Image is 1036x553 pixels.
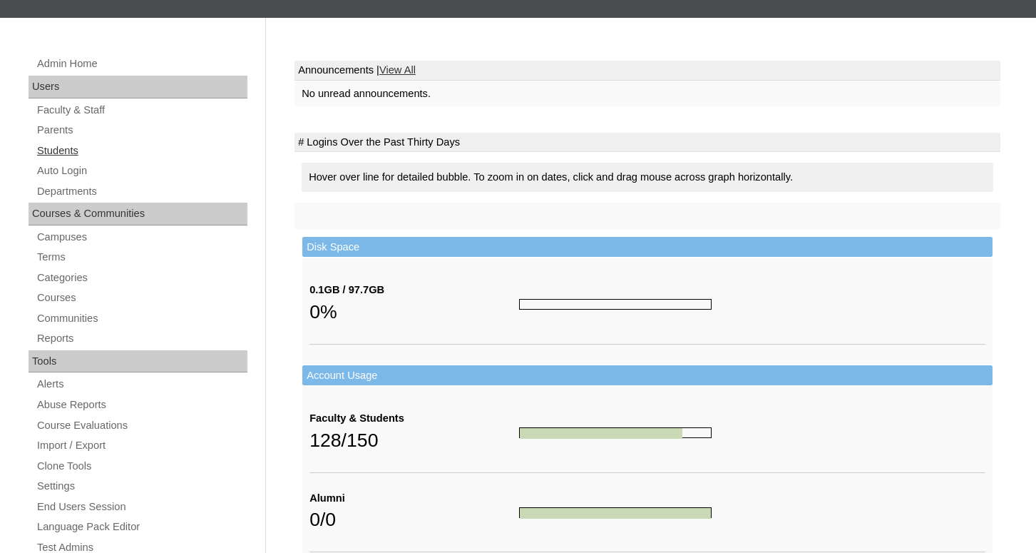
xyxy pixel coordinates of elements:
[294,81,1000,107] td: No unread announcements.
[379,64,416,76] a: View All
[36,437,247,455] a: Import / Export
[309,411,519,426] div: Faculty & Students
[36,269,247,287] a: Categories
[302,365,993,386] td: Account Usage
[29,203,247,225] div: Courses & Communities
[36,457,247,475] a: Clone Tools
[36,518,247,536] a: Language Pack Editor
[36,498,247,516] a: End Users Session
[36,310,247,328] a: Communities
[36,101,247,119] a: Faculty & Staff
[36,477,247,495] a: Settings
[309,505,519,534] div: 0/0
[36,162,247,180] a: Auto Login
[36,248,247,266] a: Terms
[302,163,993,192] div: Hover over line for detailed bubble. To zoom in on dates, click and drag mouse across graph horiz...
[309,491,519,506] div: Alumni
[294,61,1000,81] td: Announcements |
[309,426,519,455] div: 128/150
[309,298,519,326] div: 0%
[36,289,247,307] a: Courses
[36,375,247,393] a: Alerts
[302,237,993,258] td: Disk Space
[36,183,247,201] a: Departments
[309,283,519,298] div: 0.1GB / 97.7GB
[294,133,1000,153] td: # Logins Over the Past Thirty Days
[36,55,247,73] a: Admin Home
[36,142,247,160] a: Students
[29,350,247,373] div: Tools
[36,417,247,435] a: Course Evaluations
[36,396,247,414] a: Abuse Reports
[36,121,247,139] a: Parents
[29,76,247,98] div: Users
[36,228,247,246] a: Campuses
[36,330,247,347] a: Reports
